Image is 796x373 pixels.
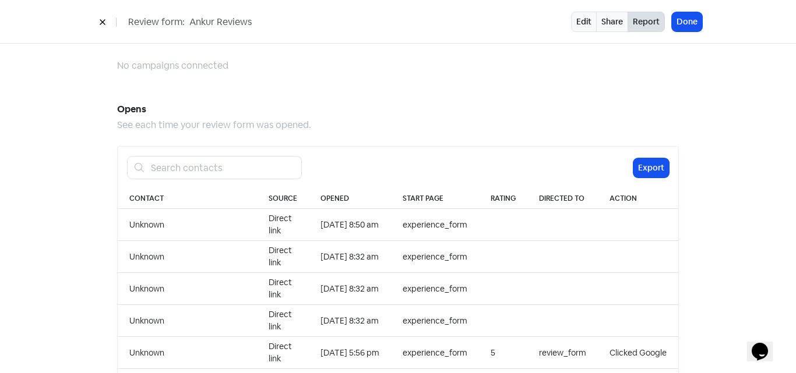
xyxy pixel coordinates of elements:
td: experience_form [391,305,479,337]
th: Action [598,189,678,209]
td: experience_form [391,337,479,369]
td: experience_form [391,209,479,241]
a: Share [596,12,628,32]
td: Clicked Google [598,337,678,369]
td: Direct link [257,241,309,273]
td: Unknown [118,241,257,273]
td: Unknown [118,273,257,305]
td: [DATE] 8:50 am [309,209,391,241]
td: [DATE] 8:32 am [309,305,391,337]
td: Unknown [118,337,257,369]
td: Unknown [118,209,257,241]
button: Report [628,12,665,32]
td: Direct link [257,273,309,305]
td: [DATE] 5:56 pm [309,337,391,369]
td: 5 [479,337,527,369]
span: Review form: [128,15,185,29]
td: Unknown [118,305,257,337]
td: Direct link [257,209,309,241]
div: No campaigns connected [117,59,679,73]
button: Export [633,158,669,177]
th: Start page [391,189,479,209]
a: Edit [571,12,597,32]
div: See each time your review form was opened. [117,118,679,132]
td: experience_form [391,273,479,305]
td: Direct link [257,337,309,369]
th: Directed to [527,189,598,209]
th: Contact [118,189,257,209]
td: [DATE] 8:32 am [309,273,391,305]
td: review_form [527,337,598,369]
h5: Opens [117,101,679,118]
input: Search contacts [144,156,302,179]
td: [DATE] 8:32 am [309,241,391,273]
th: Opened [309,189,391,209]
th: Source [257,189,309,209]
td: experience_form [391,241,479,273]
iframe: chat widget [747,326,784,361]
button: Done [672,12,702,31]
th: Rating [479,189,527,209]
td: Direct link [257,305,309,337]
